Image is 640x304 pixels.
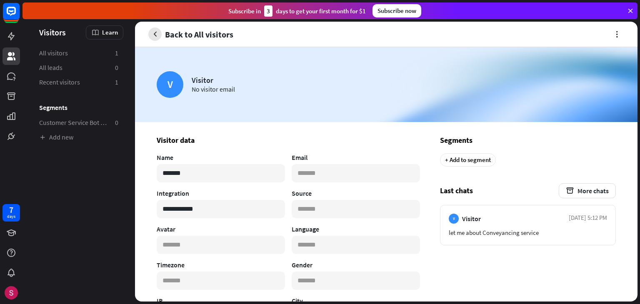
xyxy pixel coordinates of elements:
[39,27,66,37] span: Visitors
[34,103,123,112] h3: Segments
[7,3,32,28] button: Open LiveChat chat widget
[39,63,62,72] span: All leads
[39,49,68,57] span: All visitors
[440,135,616,145] h3: Segments
[292,225,420,233] h4: Language
[228,5,366,17] div: Subscribe in days to get your first month for $1
[264,5,272,17] div: 3
[148,27,233,41] a: Back to All visitors
[2,204,20,222] a: 7 days
[157,225,285,233] h4: Avatar
[7,214,15,219] div: days
[115,78,118,87] aside: 1
[449,214,459,224] div: V
[372,4,421,17] div: Subscribe now
[157,261,285,269] h4: Timezone
[34,75,123,89] a: Recent visitors 1
[440,183,616,198] h3: Last chats
[39,118,108,127] span: Customer Service Bot — Newsletter
[9,206,13,214] div: 7
[135,47,637,122] img: Orange background
[34,116,123,130] a: Customer Service Bot — Newsletter 0
[165,30,233,39] span: Back to All visitors
[115,49,118,57] aside: 1
[192,85,235,93] div: No visitor email
[39,78,80,87] span: Recent visitors
[115,63,118,72] aside: 0
[157,71,183,98] div: V
[559,183,616,198] button: More chats
[569,214,607,224] aside: [DATE] 5:12 PM
[292,261,420,269] h4: Gender
[34,130,123,144] a: Add new
[157,135,420,145] h3: Visitor data
[440,153,496,167] div: + Add to segment
[462,214,481,223] span: Visitor
[440,205,616,245] a: V Visitor [DATE] 5:12 PM let me about Conveyancing service
[157,153,285,162] h4: Name
[102,28,118,36] span: Learn
[192,75,235,85] div: Visitor
[34,61,123,75] a: All leads 0
[449,229,607,237] div: let me about Conveyancing service
[157,189,285,197] h4: Integration
[292,189,420,197] h4: Source
[292,153,420,162] h4: Email
[34,46,123,60] a: All visitors 1
[115,118,118,127] aside: 0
